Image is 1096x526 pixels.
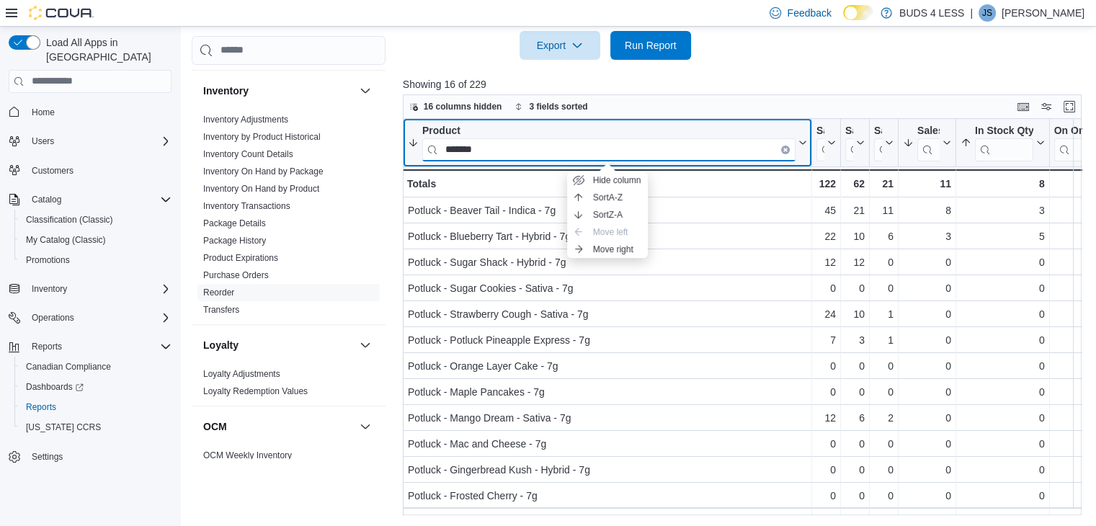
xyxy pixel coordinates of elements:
[567,206,648,223] button: SortZ-A
[203,166,324,177] span: Inventory On Hand by Package
[20,398,62,416] a: Reports
[961,280,1045,297] div: 0
[845,175,865,192] div: 62
[1015,98,1032,115] button: Keyboard shortcuts
[203,419,354,434] button: OCM
[203,218,266,228] a: Package Details
[32,341,62,352] span: Reports
[14,250,177,270] button: Promotions
[203,385,308,397] span: Loyalty Redemption Values
[32,312,74,324] span: Operations
[203,200,290,212] span: Inventory Transactions
[26,161,171,179] span: Customers
[509,98,593,115] button: 3 fields sorted
[961,124,1045,161] button: In Stock Qty
[610,31,691,60] button: Run Report
[845,306,865,323] div: 10
[528,31,592,60] span: Export
[29,6,94,20] img: Cova
[20,231,112,249] a: My Catalog (Classic)
[845,461,865,478] div: 0
[203,148,293,160] span: Inventory Count Details
[407,175,807,192] div: Totals
[408,306,807,323] div: Potluck - Strawberry Cough - Sativa - 7g
[961,461,1045,478] div: 0
[203,252,278,264] span: Product Expirations
[961,306,1045,323] div: 0
[3,102,177,122] button: Home
[1061,98,1078,115] button: Enter fullscreen
[961,254,1045,271] div: 0
[203,201,290,211] a: Inventory Transactions
[26,447,171,465] span: Settings
[899,4,964,22] p: BUDS 4 LESS
[26,191,67,208] button: Catalog
[26,280,73,298] button: Inventory
[3,446,177,467] button: Settings
[422,124,796,138] div: Product
[1038,98,1055,115] button: Display options
[14,377,177,397] a: Dashboards
[408,487,807,504] div: Potluck - Frosted Cherry - 7g
[903,357,951,375] div: 0
[3,336,177,357] button: Reports
[845,124,853,161] div: Sales (30 Days)
[26,133,171,150] span: Users
[26,103,171,121] span: Home
[14,417,177,437] button: [US_STATE] CCRS
[874,202,894,219] div: 11
[408,331,807,349] div: Potluck - Potluck Pineapple Express - 7g
[903,280,951,297] div: 0
[874,124,882,138] div: Sales (14 Days)
[1002,4,1084,22] p: [PERSON_NAME]
[357,418,374,435] button: OCM
[874,409,894,427] div: 2
[903,202,951,219] div: 8
[845,202,865,219] div: 21
[14,397,177,417] button: Reports
[816,461,836,478] div: 0
[32,135,54,147] span: Users
[975,124,1033,138] div: In Stock Qty
[192,447,386,470] div: OCM
[816,202,836,219] div: 45
[408,124,807,161] button: ProductClear input
[917,124,940,161] div: Sales (7 Days)
[3,131,177,151] button: Users
[903,409,951,427] div: 0
[203,450,292,461] span: OCM Weekly Inventory
[357,336,374,354] button: Loyalty
[403,77,1089,92] p: Showing 16 of 229
[408,461,807,478] div: Potluck - Gingerbread Kush - Hybrid - 7g
[408,254,807,271] div: Potluck - Sugar Shack - Hybrid - 7g
[20,358,117,375] a: Canadian Compliance
[203,386,308,396] a: Loyalty Redemption Values
[903,383,951,401] div: 0
[816,306,836,323] div: 24
[203,236,266,246] a: Package History
[816,175,836,192] div: 122
[567,241,648,258] button: Move right
[961,383,1045,401] div: 0
[26,309,171,326] span: Operations
[975,124,1033,161] div: In Stock Qty
[845,228,865,245] div: 10
[408,202,807,219] div: Potluck - Beaver Tail - Indica - 7g
[874,124,882,161] div: Sales (14 Days)
[845,254,865,271] div: 12
[903,306,951,323] div: 0
[3,160,177,181] button: Customers
[14,357,177,377] button: Canadian Compliance
[567,171,648,189] button: Hide column
[424,101,502,112] span: 16 columns hidden
[903,228,951,245] div: 3
[816,487,836,504] div: 0
[961,409,1045,427] div: 0
[26,254,70,266] span: Promotions
[970,4,973,22] p: |
[961,228,1045,245] div: 5
[917,124,940,138] div: Sales (7 Days)
[26,133,60,150] button: Users
[20,358,171,375] span: Canadian Compliance
[816,228,836,245] div: 22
